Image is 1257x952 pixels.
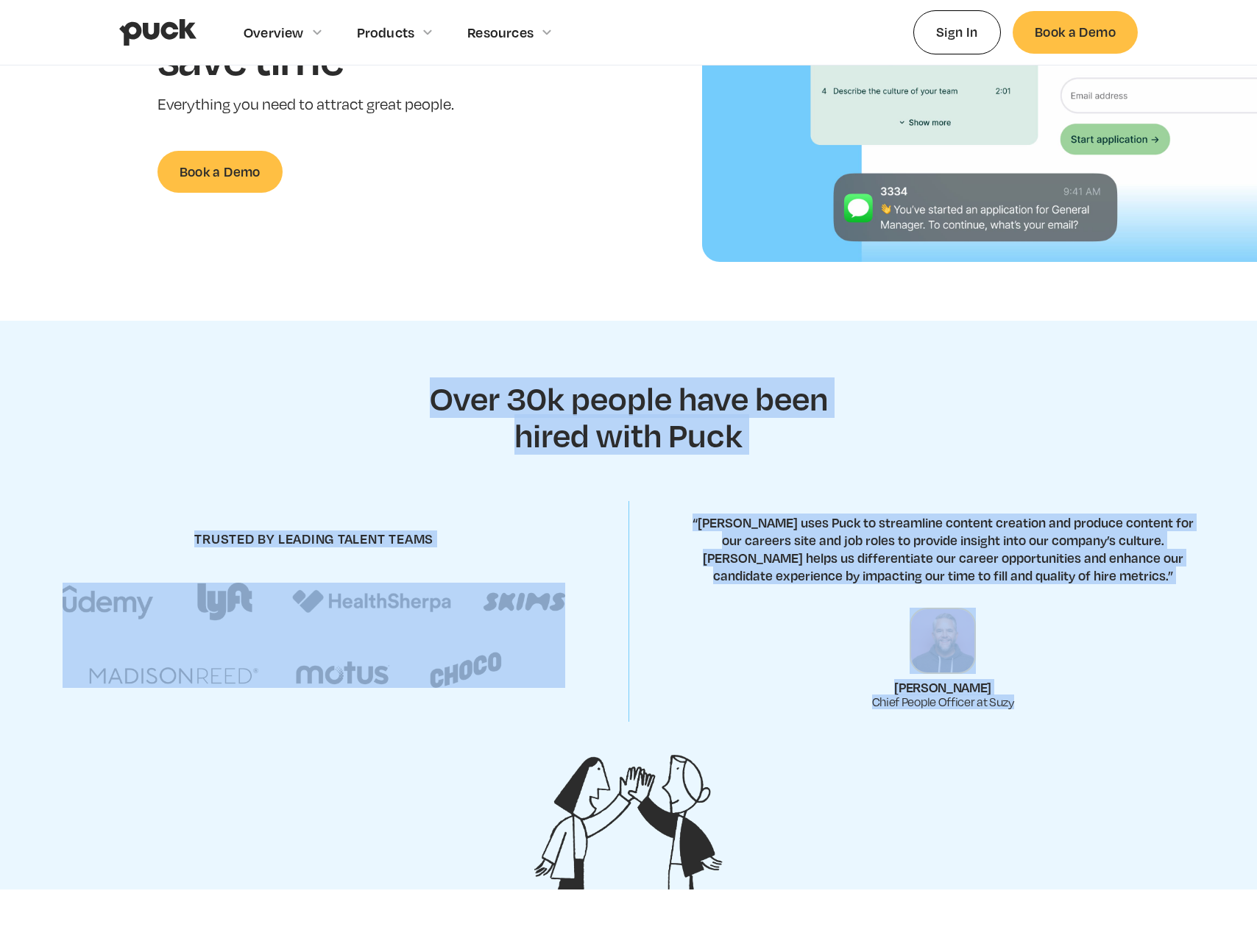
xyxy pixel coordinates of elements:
[894,680,991,695] div: [PERSON_NAME]
[357,24,415,40] div: Products
[411,380,846,452] h2: Over 30k people have been hired with Puck
[1013,11,1138,53] a: Book a Demo
[913,10,1001,54] a: Sign In
[872,695,1014,709] div: Chief People Officer at Suzy
[244,24,304,40] div: Overview
[157,151,283,193] a: Book a Demo
[157,94,507,116] p: Everything you need to attract great people.
[467,24,534,40] div: Resources
[692,514,1194,584] p: “[PERSON_NAME] uses Puck to streamline content creation and produce content for our careers site ...
[194,530,433,547] h4: trusted by leading talent teams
